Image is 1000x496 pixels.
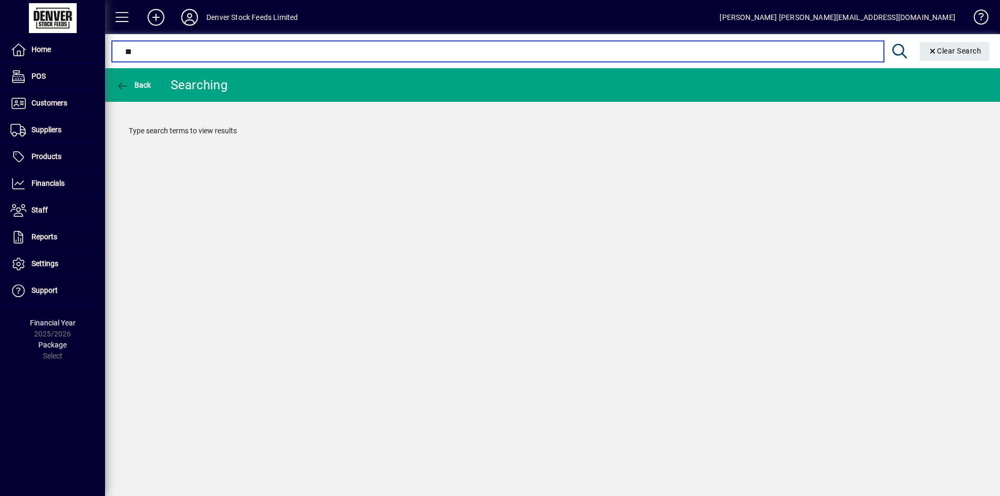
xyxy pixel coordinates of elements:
[5,37,105,63] a: Home
[32,179,65,187] span: Financials
[116,81,151,89] span: Back
[5,64,105,90] a: POS
[928,47,982,55] span: Clear Search
[30,319,76,327] span: Financial Year
[5,90,105,117] a: Customers
[38,341,67,349] span: Package
[966,2,987,36] a: Knowledge Base
[5,197,105,224] a: Staff
[173,8,206,27] button: Profile
[5,171,105,197] a: Financials
[32,125,61,134] span: Suppliers
[5,251,105,277] a: Settings
[32,72,46,80] span: POS
[171,77,227,93] div: Searching
[32,286,58,294] span: Support
[118,115,987,147] div: Type search terms to view results
[113,76,154,94] button: Back
[720,9,955,26] div: [PERSON_NAME] [PERSON_NAME][EMAIL_ADDRESS][DOMAIN_NAME]
[32,152,61,161] span: Products
[920,42,990,61] button: Clear
[32,259,58,268] span: Settings
[5,117,105,143] a: Suppliers
[5,144,105,170] a: Products
[5,278,105,304] a: Support
[139,8,173,27] button: Add
[32,206,48,214] span: Staff
[5,224,105,250] a: Reports
[32,99,67,107] span: Customers
[32,45,51,54] span: Home
[32,233,57,241] span: Reports
[105,76,163,94] app-page-header-button: Back
[206,9,298,26] div: Denver Stock Feeds Limited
